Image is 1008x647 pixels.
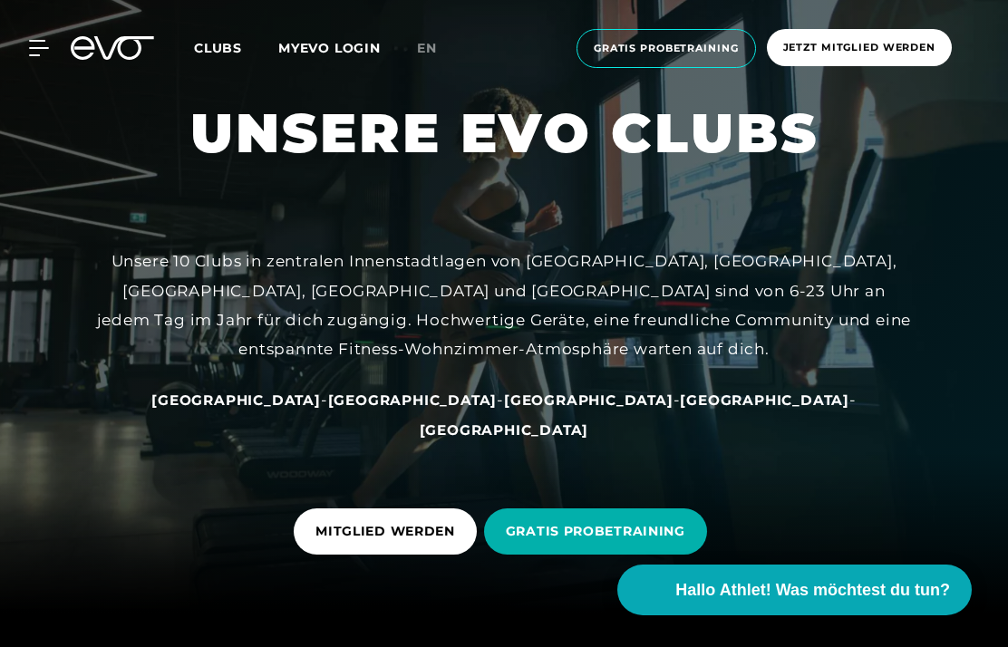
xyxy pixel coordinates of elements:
a: en [417,38,459,59]
div: Unsere 10 Clubs in zentralen Innenstadtlagen von [GEOGRAPHIC_DATA], [GEOGRAPHIC_DATA], [GEOGRAPHI... [96,246,912,363]
h1: UNSERE EVO CLUBS [190,98,819,169]
span: [GEOGRAPHIC_DATA] [420,421,589,439]
a: Jetzt Mitglied werden [761,29,957,68]
span: [GEOGRAPHIC_DATA] [680,391,849,409]
button: Hallo Athlet! Was möchtest du tun? [617,565,972,615]
span: Clubs [194,40,242,56]
a: [GEOGRAPHIC_DATA] [504,391,674,409]
span: Gratis Probetraining [594,41,739,56]
span: GRATIS PROBETRAINING [506,522,685,541]
span: Jetzt Mitglied werden [783,40,935,55]
span: [GEOGRAPHIC_DATA] [504,391,674,409]
span: MITGLIED WERDEN [315,522,455,541]
span: [GEOGRAPHIC_DATA] [328,391,498,409]
a: [GEOGRAPHIC_DATA] [680,391,849,409]
span: en [417,40,437,56]
a: GRATIS PROBETRAINING [484,495,714,568]
div: - - - - [96,385,912,444]
a: Gratis Probetraining [571,29,761,68]
a: MYEVO LOGIN [278,40,381,56]
a: MITGLIED WERDEN [294,495,484,568]
a: Clubs [194,39,278,56]
a: [GEOGRAPHIC_DATA] [328,391,498,409]
a: [GEOGRAPHIC_DATA] [420,420,589,439]
span: [GEOGRAPHIC_DATA] [151,391,321,409]
span: Hallo Athlet! Was möchtest du tun? [675,578,950,603]
a: [GEOGRAPHIC_DATA] [151,391,321,409]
